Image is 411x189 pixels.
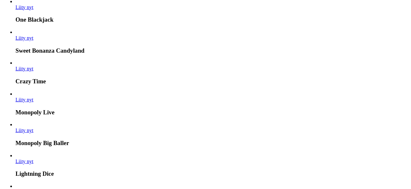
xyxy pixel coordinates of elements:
[15,97,34,102] a: Monopoly Live
[15,66,34,71] a: Crazy Time
[15,5,34,10] a: One Blackjack
[15,128,34,133] a: Monopoly Big Baller
[15,159,34,164] a: Lightning Dice
[15,35,34,41] span: Liity nyt
[15,97,34,102] span: Liity nyt
[15,159,34,164] span: Liity nyt
[15,35,34,41] a: Sweet Bonanza Candyland
[15,5,34,10] span: Liity nyt
[15,66,34,71] span: Liity nyt
[15,128,34,133] span: Liity nyt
